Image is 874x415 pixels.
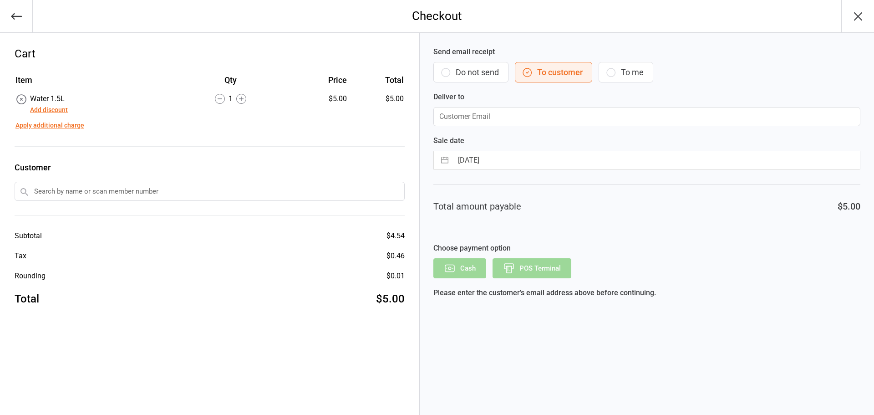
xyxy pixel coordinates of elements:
button: Apply additional charge [15,121,84,130]
label: Choose payment option [433,243,860,254]
div: $5.00 [289,93,347,104]
label: Customer [15,161,405,174]
button: Do not send [433,62,508,82]
span: Water 1.5L [30,94,65,103]
div: 1 [173,93,289,104]
div: Total [15,291,39,307]
div: Rounding [15,271,46,282]
div: Please enter the customer's email address above before continuing. [433,287,860,298]
button: To me [599,62,653,82]
input: Search by name or scan member number [15,182,405,201]
label: Deliver to [433,92,860,102]
th: Qty [173,74,289,92]
label: Send email receipt [433,46,860,57]
div: Total amount payable [433,200,521,213]
div: Tax [15,251,26,261]
input: Customer Email [433,107,860,126]
div: $0.01 [386,271,405,282]
th: Total [351,74,403,92]
td: $5.00 [351,93,403,115]
button: To customer [515,62,592,82]
div: Price [289,74,347,86]
div: Subtotal [15,231,42,241]
div: $0.46 [386,251,405,261]
div: Cart [15,46,405,62]
label: Sale date [433,135,860,146]
div: $5.00 [376,291,405,307]
th: Item [15,74,172,92]
div: $5.00 [838,200,860,213]
div: $4.54 [386,231,405,241]
button: Add discount [30,105,68,115]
